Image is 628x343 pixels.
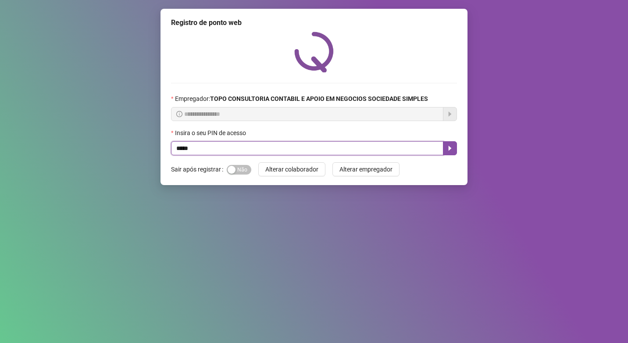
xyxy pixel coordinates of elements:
[446,145,453,152] span: caret-right
[210,95,428,102] strong: TOPO CONSULTORIA CONTABIL E APOIO EM NEGOCIOS SOCIEDADE SIMPLES
[171,162,227,176] label: Sair após registrar
[171,18,457,28] div: Registro de ponto web
[294,32,334,72] img: QRPoint
[171,128,252,138] label: Insira o seu PIN de acesso
[175,94,428,104] span: Empregador :
[258,162,325,176] button: Alterar colaborador
[265,164,318,174] span: Alterar colaborador
[339,164,392,174] span: Alterar empregador
[332,162,400,176] button: Alterar empregador
[176,111,182,117] span: info-circle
